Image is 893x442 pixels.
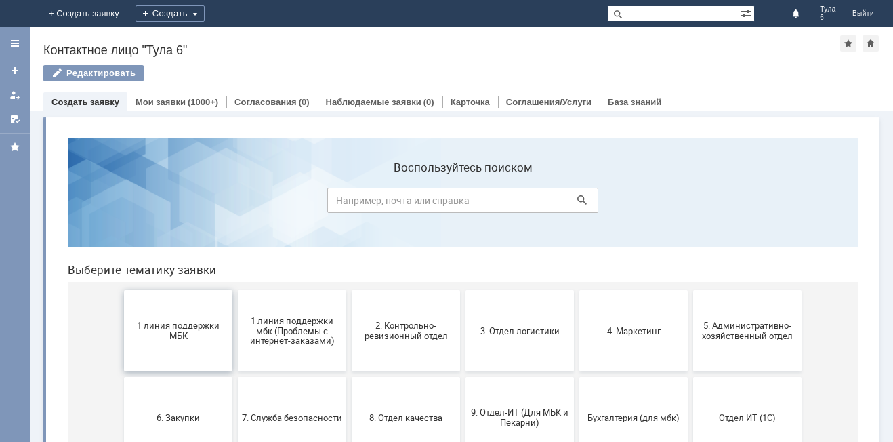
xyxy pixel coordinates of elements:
a: Мои заявки [4,84,26,106]
span: 4. Маркетинг [526,198,627,208]
button: Финансовый отдел [295,336,403,418]
a: Мои заявки [136,97,186,107]
div: (0) [423,97,434,107]
span: 5. Административно-хозяйственный отдел [640,193,741,214]
span: 1 линия поддержки МБК [71,193,171,214]
span: 3. Отдел логистики [413,198,513,208]
span: Отдел-ИТ (Офис) [185,371,285,382]
span: Франчайзинг [413,371,513,382]
span: Отдел-ИТ (Битрикс24 и CRM) [71,367,171,387]
a: База знаний [608,97,661,107]
span: 8. Отдел качества [299,285,399,295]
span: 9. Отдел-ИТ (Для МБК и Пекарни) [413,280,513,300]
header: Выберите тематику заявки [11,136,801,149]
button: 2. Контрольно-ревизионный отдел [295,163,403,244]
span: Тула [820,5,836,14]
a: Наблюдаемые заявки [326,97,421,107]
div: Контактное лицо "Тула 6" [43,43,840,57]
div: Сделать домашней страницей [863,35,879,52]
button: 7. Служба безопасности [181,249,289,331]
a: Согласования [234,97,297,107]
button: Отдел-ИТ (Битрикс24 и CRM) [67,336,175,418]
a: Соглашения/Услуги [506,97,591,107]
button: Отдел-ИТ (Офис) [181,336,289,418]
input: Например, почта или справка [270,60,541,85]
span: Расширенный поиск [741,6,754,19]
button: 5. Административно-хозяйственный отдел [636,163,745,244]
span: Бухгалтерия (для мбк) [526,285,627,295]
div: Создать [136,5,205,22]
span: 7. Служба безопасности [185,285,285,295]
div: (0) [299,97,310,107]
span: Финансовый отдел [299,371,399,382]
span: 2. Контрольно-ревизионный отдел [299,193,399,214]
a: Создать заявку [51,97,119,107]
button: 1 линия поддержки МБК [67,163,175,244]
span: [PERSON_NAME]. Услуги ИТ для МБК (оформляет L1) [640,361,741,392]
div: (1000+) [188,97,218,107]
button: 6. Закупки [67,249,175,331]
label: Воспользуйтесь поиском [270,33,541,47]
span: 6 [820,14,836,22]
button: 4. Маркетинг [522,163,631,244]
a: Карточка [451,97,490,107]
button: Отдел ИТ (1С) [636,249,745,331]
button: Это соглашение не активно! [522,336,631,418]
div: Добавить в избранное [840,35,856,52]
span: Это соглашение не активно! [526,367,627,387]
button: Франчайзинг [409,336,517,418]
span: 6. Закупки [71,285,171,295]
button: Бухгалтерия (для мбк) [522,249,631,331]
span: 1 линия поддержки мбк (Проблемы с интернет-заказами) [185,188,285,218]
span: Отдел ИТ (1С) [640,285,741,295]
button: [PERSON_NAME]. Услуги ИТ для МБК (оформляет L1) [636,336,745,418]
button: 1 линия поддержки мбк (Проблемы с интернет-заказами) [181,163,289,244]
button: 9. Отдел-ИТ (Для МБК и Пекарни) [409,249,517,331]
a: Мои согласования [4,108,26,130]
a: Создать заявку [4,60,26,81]
button: 3. Отдел логистики [409,163,517,244]
button: 8. Отдел качества [295,249,403,331]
